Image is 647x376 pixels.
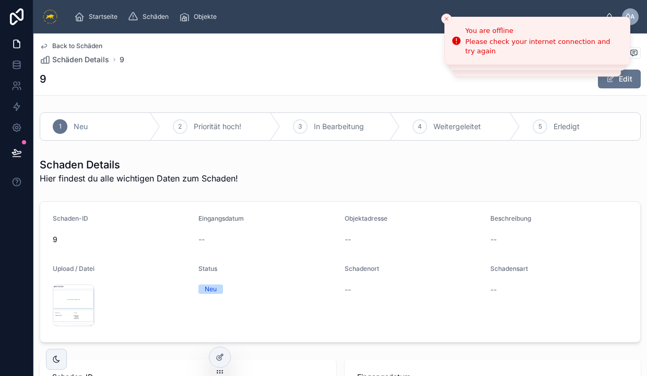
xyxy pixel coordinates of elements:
[538,122,542,131] span: 5
[40,172,238,185] span: Hier findest du alle wichtigen Daten zum Schaden!
[120,54,124,65] a: 9
[40,157,238,172] h1: Schaden Details
[40,42,102,50] a: Back to Schäden
[40,54,109,65] a: Schäden Details
[205,284,217,294] div: Neu
[490,234,497,245] span: --
[490,214,531,222] span: Beschreibung
[490,265,528,272] span: Schadensart
[345,234,351,245] span: --
[598,70,641,88] button: Edit
[441,14,452,24] button: Close toast
[53,214,88,222] span: Schaden-ID
[53,234,190,245] span: 9
[52,42,102,50] span: Back to Schäden
[465,37,621,56] div: Please check your internet connection and try again
[198,214,244,222] span: Eingangsdatum
[53,265,95,272] span: Upload / Datei
[52,54,109,65] span: Schäden Details
[125,7,176,26] a: Schäden
[89,13,117,21] span: Startseite
[40,72,46,86] h1: 9
[345,284,351,295] span: --
[418,122,422,131] span: 4
[194,121,241,132] span: Priorität hoch!
[178,122,182,131] span: 2
[42,8,58,25] img: App logo
[345,265,379,272] span: Schadenort
[198,265,217,272] span: Status
[345,214,387,222] span: Objektadresse
[67,5,605,28] div: scrollable content
[59,122,62,131] span: 1
[176,7,224,26] a: Objekte
[298,122,302,131] span: 3
[143,13,169,21] span: Schäden
[71,7,125,26] a: Startseite
[626,13,635,21] span: ÖA
[433,121,481,132] span: Weitergeleitet
[74,121,88,132] span: Neu
[490,284,497,295] span: --
[465,26,621,36] div: You are offline
[198,234,205,245] span: --
[314,121,364,132] span: In Bearbeitung
[554,121,580,132] span: Erledigt
[194,13,217,21] span: Objekte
